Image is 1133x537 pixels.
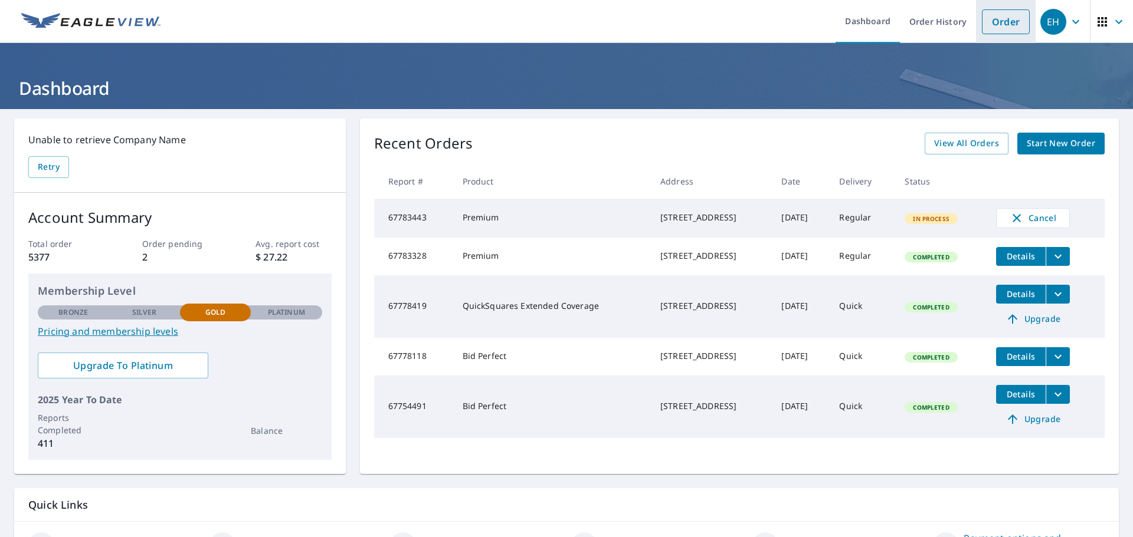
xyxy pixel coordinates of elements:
[660,300,762,312] div: [STREET_ADDRESS]
[925,133,1008,154] a: View All Orders
[906,403,956,411] span: Completed
[660,400,762,412] div: [STREET_ADDRESS]
[28,498,1105,512] p: Quick Links
[1003,312,1063,326] span: Upgrade
[660,212,762,223] div: [STREET_ADDRESS]
[660,250,762,262] div: [STREET_ADDRESS]
[1003,251,1039,262] span: Details
[772,199,830,238] td: [DATE]
[1003,351,1039,362] span: Details
[142,250,218,264] p: 2
[14,76,1119,100] h1: Dashboard
[374,164,453,199] th: Report #
[374,375,453,438] td: 67754491
[1008,211,1057,225] span: Cancel
[651,164,772,199] th: Address
[1003,288,1039,299] span: Details
[906,303,956,311] span: Completed
[268,307,305,318] p: Platinum
[996,309,1070,328] a: Upgrade
[28,238,104,250] p: Total order
[453,238,651,275] td: Premium
[28,133,332,147] p: Unable to retrieve Company Name
[996,208,1070,228] button: Cancel
[1040,9,1066,35] div: EH
[1017,133,1105,154] a: Start New Order
[374,199,453,238] td: 67783443
[47,359,199,372] span: Upgrade To Platinum
[205,307,225,318] p: Gold
[374,133,473,154] p: Recent Orders
[256,238,331,250] p: Avg. report cost
[453,164,651,199] th: Product
[1027,136,1095,151] span: Start New Order
[251,424,322,437] p: Balance
[374,338,453,375] td: 67778118
[453,199,651,238] td: Premium
[906,215,957,223] span: In Process
[28,207,332,228] p: Account Summary
[38,352,208,378] a: Upgrade To Platinum
[21,13,161,31] img: EV Logo
[1046,385,1070,404] button: filesDropdownBtn-67754491
[453,375,651,438] td: Bid Perfect
[38,283,322,299] p: Membership Level
[895,164,987,199] th: Status
[906,253,956,261] span: Completed
[38,160,60,174] span: Retry
[772,238,830,275] td: [DATE]
[1003,388,1039,400] span: Details
[28,156,69,178] button: Retry
[132,307,157,318] p: Silver
[28,250,104,264] p: 5377
[830,238,895,275] td: Regular
[982,9,1030,34] a: Order
[1046,347,1070,366] button: filesDropdownBtn-67778118
[453,338,651,375] td: Bid Perfect
[38,411,109,436] p: Reports Completed
[830,375,895,438] td: Quick
[1046,247,1070,266] button: filesDropdownBtn-67783328
[1046,285,1070,304] button: filesDropdownBtn-67778419
[772,275,830,338] td: [DATE]
[772,338,830,375] td: [DATE]
[374,275,453,338] td: 67778419
[830,338,895,375] td: Quick
[58,307,88,318] p: Bronze
[453,275,651,338] td: QuickSquares Extended Coverage
[830,164,895,199] th: Delivery
[1003,412,1063,426] span: Upgrade
[996,285,1046,304] button: detailsBtn-67778419
[996,347,1046,366] button: detailsBtn-67778118
[996,385,1046,404] button: detailsBtn-67754491
[38,324,322,338] a: Pricing and membership levels
[996,410,1070,429] a: Upgrade
[38,393,322,407] p: 2025 Year To Date
[256,250,331,264] p: $ 27.22
[142,238,218,250] p: Order pending
[830,275,895,338] td: Quick
[996,247,1046,266] button: detailsBtn-67783328
[772,375,830,438] td: [DATE]
[38,436,109,450] p: 411
[374,238,453,275] td: 67783328
[660,350,762,362] div: [STREET_ADDRESS]
[906,353,956,361] span: Completed
[934,136,999,151] span: View All Orders
[772,164,830,199] th: Date
[830,199,895,238] td: Regular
